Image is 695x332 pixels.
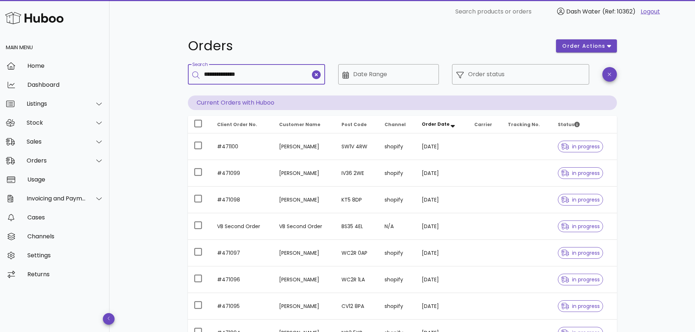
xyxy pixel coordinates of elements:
label: Search [192,62,208,67]
div: Usage [27,176,104,183]
a: Logout [641,7,660,16]
td: WC2R 0AP [336,240,378,266]
span: in progress [561,250,600,255]
th: Status [552,116,617,133]
span: (Ref: 10362) [602,7,636,16]
th: Tracking No. [502,116,552,133]
th: Post Code [336,116,378,133]
td: [DATE] [416,293,468,320]
td: [PERSON_NAME] [273,160,336,187]
td: shopify [379,160,416,187]
span: Status [558,121,580,128]
p: Current Orders with Huboo [188,95,617,110]
td: [DATE] [416,240,468,266]
span: in progress [561,277,600,282]
span: Order Date [422,121,449,127]
div: Orders [27,157,86,164]
th: Carrier [468,116,502,133]
td: #471096 [211,266,274,293]
td: VB Second Order [273,213,336,240]
td: [PERSON_NAME] [273,293,336,320]
td: BS35 4EL [336,213,378,240]
td: SW1V 4RW [336,133,378,160]
td: shopify [379,293,416,320]
td: [PERSON_NAME] [273,187,336,213]
button: clear icon [312,70,321,79]
span: in progress [561,197,600,202]
span: in progress [561,144,600,149]
th: Client Order No. [211,116,274,133]
th: Channel [379,116,416,133]
td: [DATE] [416,133,468,160]
div: Sales [27,138,86,145]
div: Dashboard [27,81,104,88]
td: shopify [379,133,416,160]
div: Cases [27,214,104,221]
td: #471099 [211,160,274,187]
button: order actions [556,39,617,52]
div: Returns [27,271,104,278]
div: Invoicing and Payments [27,195,86,202]
span: Carrier [474,121,492,128]
td: shopify [379,240,416,266]
span: Tracking No. [508,121,540,128]
div: Listings [27,100,86,107]
span: Channel [385,121,406,128]
div: Channels [27,233,104,240]
div: Stock [27,119,86,126]
td: N/A [379,213,416,240]
td: [PERSON_NAME] [273,240,336,266]
td: #471097 [211,240,274,266]
span: Post Code [341,121,367,128]
div: Settings [27,252,104,259]
div: Home [27,62,104,69]
span: Customer Name [279,121,320,128]
td: #471098 [211,187,274,213]
span: order actions [562,42,606,50]
td: #471095 [211,293,274,320]
td: CV12 8PA [336,293,378,320]
span: in progress [561,171,600,176]
span: Client Order No. [217,121,257,128]
td: [PERSON_NAME] [273,266,336,293]
span: Dash Water [566,7,601,16]
td: WC2R 1LA [336,266,378,293]
span: in progress [561,224,600,229]
td: [DATE] [416,213,468,240]
td: shopify [379,266,416,293]
td: KT5 8DP [336,187,378,213]
td: [DATE] [416,160,468,187]
span: in progress [561,304,600,309]
td: [DATE] [416,187,468,213]
td: VB Second Order [211,213,274,240]
th: Customer Name [273,116,336,133]
img: Huboo Logo [5,10,63,26]
td: IV36 2WE [336,160,378,187]
th: Order Date: Sorted descending. Activate to remove sorting. [416,116,468,133]
td: [DATE] [416,266,468,293]
td: [PERSON_NAME] [273,133,336,160]
td: #471100 [211,133,274,160]
td: shopify [379,187,416,213]
h1: Orders [188,39,548,52]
